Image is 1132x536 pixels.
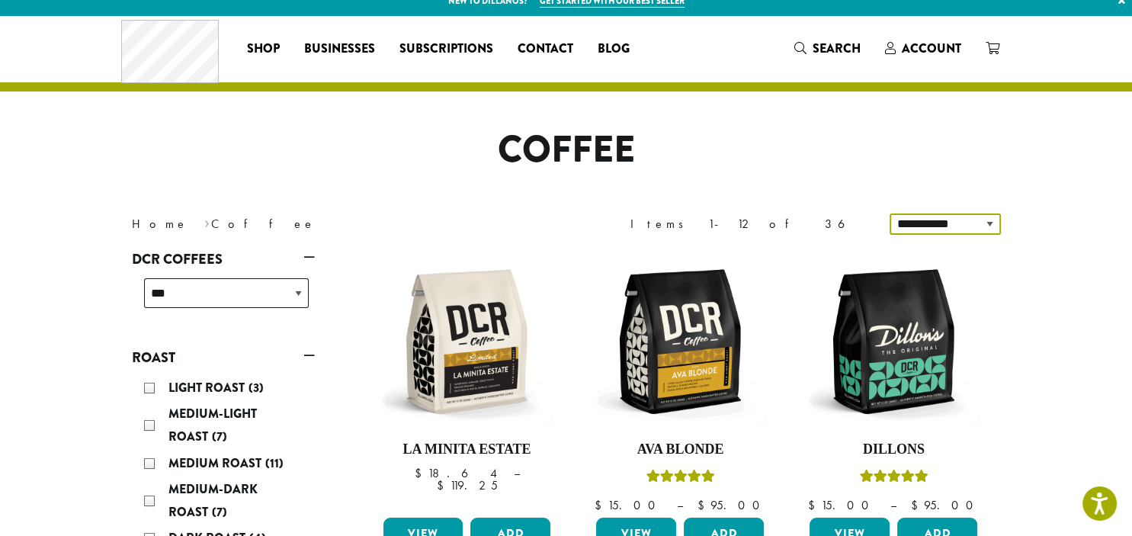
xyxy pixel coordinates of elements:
[594,497,662,513] bdi: 15.00
[902,40,961,57] span: Account
[782,36,873,61] a: Search
[168,480,258,521] span: Medium-Dark Roast
[806,254,981,512] a: DillonsRated 5.00 out of 5
[414,465,499,481] bdi: 18.64
[646,467,714,490] div: Rated 5.00 out of 5
[249,379,264,396] span: (3)
[598,40,630,59] span: Blog
[168,405,257,445] span: Medium-Light Roast
[399,40,493,59] span: Subscriptions
[806,254,981,429] img: DCR-12oz-Dillons-Stock-scaled.png
[513,465,519,481] span: –
[806,441,981,458] h4: Dillons
[697,497,710,513] span: $
[592,441,768,458] h4: Ava Blonde
[212,503,227,521] span: (7)
[890,497,896,513] span: –
[379,254,554,429] img: DCR-12oz-La-Minita-Estate-Stock-scaled.png
[168,379,249,396] span: Light Roast
[414,465,427,481] span: $
[380,254,555,512] a: La Minita Estate
[594,497,607,513] span: $
[380,441,555,458] h4: La Minita Estate
[247,40,280,59] span: Shop
[304,40,375,59] span: Businesses
[132,246,315,272] a: DCR Coffees
[132,215,544,233] nav: Breadcrumb
[518,40,573,59] span: Contact
[265,454,284,472] span: (11)
[592,254,768,429] img: DCR-12oz-Ava-Blonde-Stock-scaled.png
[630,215,867,233] div: Items 1-12 of 36
[436,477,497,493] bdi: 119.25
[910,497,980,513] bdi: 95.00
[910,497,923,513] span: $
[436,477,449,493] span: $
[212,428,227,445] span: (7)
[592,254,768,512] a: Ava BlondeRated 5.00 out of 5
[132,216,188,232] a: Home
[807,497,875,513] bdi: 15.00
[120,128,1012,172] h1: Coffee
[235,37,292,61] a: Shop
[813,40,861,57] span: Search
[697,497,766,513] bdi: 95.00
[132,345,315,371] a: Roast
[204,210,210,233] span: ›
[168,454,265,472] span: Medium Roast
[132,272,315,326] div: DCR Coffees
[859,467,928,490] div: Rated 5.00 out of 5
[676,497,682,513] span: –
[807,497,820,513] span: $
